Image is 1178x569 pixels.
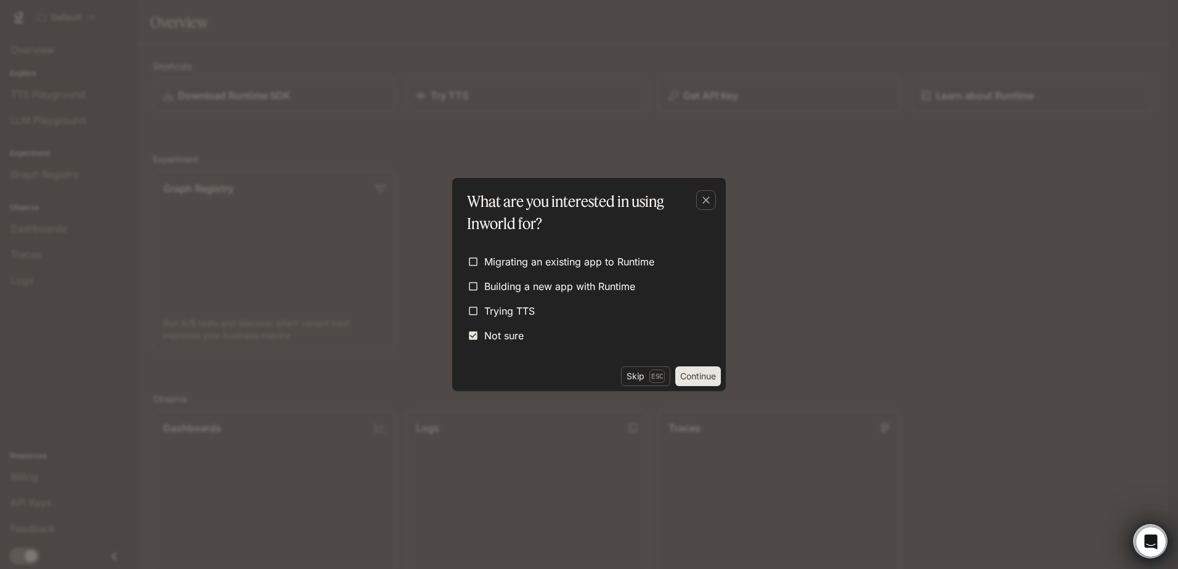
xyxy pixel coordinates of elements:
[649,369,665,383] p: Esc
[675,366,721,386] button: Continue
[1136,527,1166,557] iframe: Intercom live chat
[484,304,535,318] span: Trying TTS
[484,328,524,343] span: Not sure
[621,366,670,386] button: SkipEsc
[484,279,635,294] span: Building a new app with Runtime
[1133,524,1168,559] iframe: Intercom live chat discovery launcher
[484,254,654,269] span: Migrating an existing app to Runtime
[467,190,706,235] p: What are you interested in using Inworld for?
